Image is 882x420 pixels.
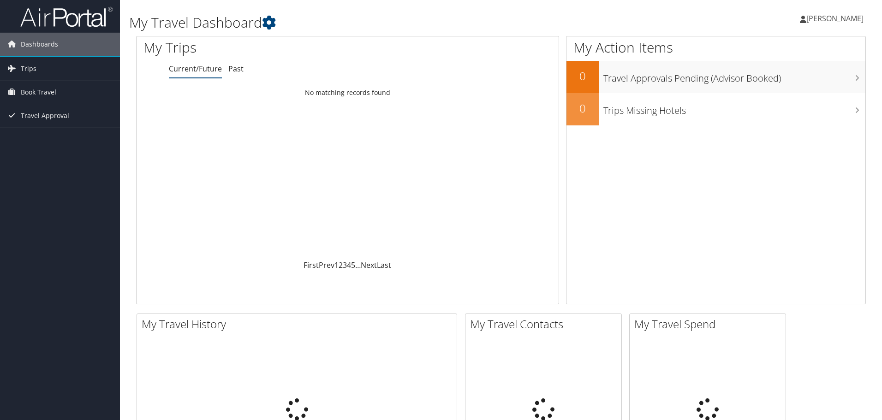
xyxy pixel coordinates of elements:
span: Travel Approval [21,104,69,127]
img: airportal-logo.png [20,6,113,28]
span: Trips [21,57,36,80]
span: Dashboards [21,33,58,56]
a: 2 [339,260,343,270]
td: No matching records found [137,84,559,101]
span: Book Travel [21,81,56,104]
h3: Travel Approvals Pending (Advisor Booked) [603,67,865,85]
a: 0Trips Missing Hotels [566,93,865,125]
a: 3 [343,260,347,270]
span: … [355,260,361,270]
a: 5 [351,260,355,270]
h2: My Travel Spend [634,316,786,332]
h1: My Action Items [566,38,865,57]
h2: 0 [566,101,599,116]
a: 0Travel Approvals Pending (Advisor Booked) [566,61,865,93]
a: Next [361,260,377,270]
h3: Trips Missing Hotels [603,100,865,117]
span: [PERSON_NAME] [806,13,864,24]
a: Prev [319,260,334,270]
h1: My Trips [143,38,376,57]
a: Past [228,64,244,74]
h2: 0 [566,68,599,84]
a: First [304,260,319,270]
h2: My Travel History [142,316,457,332]
h1: My Travel Dashboard [129,13,625,32]
a: 4 [347,260,351,270]
a: Last [377,260,391,270]
a: Current/Future [169,64,222,74]
a: 1 [334,260,339,270]
a: [PERSON_NAME] [800,5,873,32]
h2: My Travel Contacts [470,316,621,332]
